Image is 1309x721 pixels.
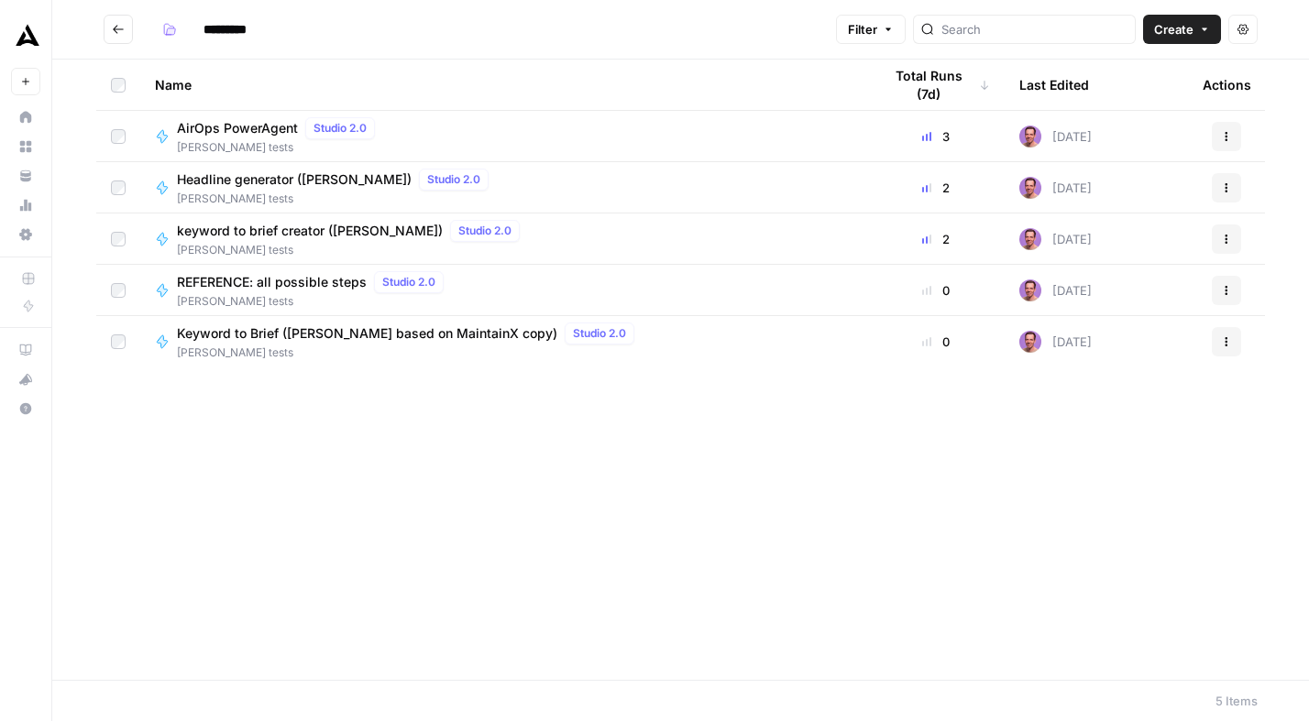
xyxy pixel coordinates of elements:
span: Headline generator ([PERSON_NAME]) [177,170,412,189]
div: 2 [882,179,990,197]
span: Studio 2.0 [573,325,626,342]
span: [PERSON_NAME] tests [177,139,382,156]
span: AirOps PowerAgent [177,119,298,137]
img: Animalz Logo [11,21,44,54]
div: Actions [1203,60,1251,110]
div: 0 [882,281,990,300]
div: Name [155,60,852,110]
a: Settings [11,220,40,249]
div: [DATE] [1019,331,1092,353]
button: Filter [836,15,906,44]
img: 6puihir5v8umj4c82kqcaj196fcw [1019,126,1041,147]
div: What's new? [12,366,39,393]
span: Keyword to Brief ([PERSON_NAME] based on MaintainX copy) [177,324,557,343]
img: 6puihir5v8umj4c82kqcaj196fcw [1019,331,1041,353]
button: Create [1143,15,1221,44]
a: Usage [11,191,40,220]
input: Search [941,20,1127,38]
div: [DATE] [1019,126,1092,147]
span: [PERSON_NAME] tests [177,242,527,258]
span: Studio 2.0 [458,223,511,239]
a: Browse [11,132,40,161]
a: REFERENCE: all possible stepsStudio 2.0[PERSON_NAME] tests [155,271,852,310]
div: 5 Items [1215,692,1258,710]
span: REFERENCE: all possible steps [177,273,367,291]
div: [DATE] [1019,279,1092,301]
span: [PERSON_NAME] tests [177,293,451,310]
div: [DATE] [1019,177,1092,199]
div: [DATE] [1019,228,1092,250]
div: Last Edited [1019,60,1089,110]
button: Go back [104,15,133,44]
div: Total Runs (7d) [882,60,990,110]
a: Your Data [11,161,40,191]
img: 6puihir5v8umj4c82kqcaj196fcw [1019,228,1041,250]
span: Studio 2.0 [427,171,480,188]
a: Keyword to Brief ([PERSON_NAME] based on MaintainX copy)Studio 2.0[PERSON_NAME] tests [155,322,852,361]
a: Home [11,103,40,132]
a: AirOps Academy [11,335,40,365]
span: keyword to brief creator ([PERSON_NAME]) [177,222,443,240]
span: Filter [848,20,877,38]
div: 2 [882,230,990,248]
span: Create [1154,20,1193,38]
a: Headline generator ([PERSON_NAME])Studio 2.0[PERSON_NAME] tests [155,169,852,207]
button: Workspace: Animalz [11,15,40,60]
span: [PERSON_NAME] tests [177,344,642,361]
button: Help + Support [11,394,40,423]
img: 6puihir5v8umj4c82kqcaj196fcw [1019,177,1041,199]
div: 0 [882,333,990,351]
button: What's new? [11,365,40,394]
img: 6puihir5v8umj4c82kqcaj196fcw [1019,279,1041,301]
span: Studio 2.0 [313,120,367,137]
div: 3 [882,127,990,146]
a: keyword to brief creator ([PERSON_NAME])Studio 2.0[PERSON_NAME] tests [155,220,852,258]
span: [PERSON_NAME] tests [177,191,496,207]
a: AirOps PowerAgentStudio 2.0[PERSON_NAME] tests [155,117,852,156]
span: Studio 2.0 [382,274,435,290]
